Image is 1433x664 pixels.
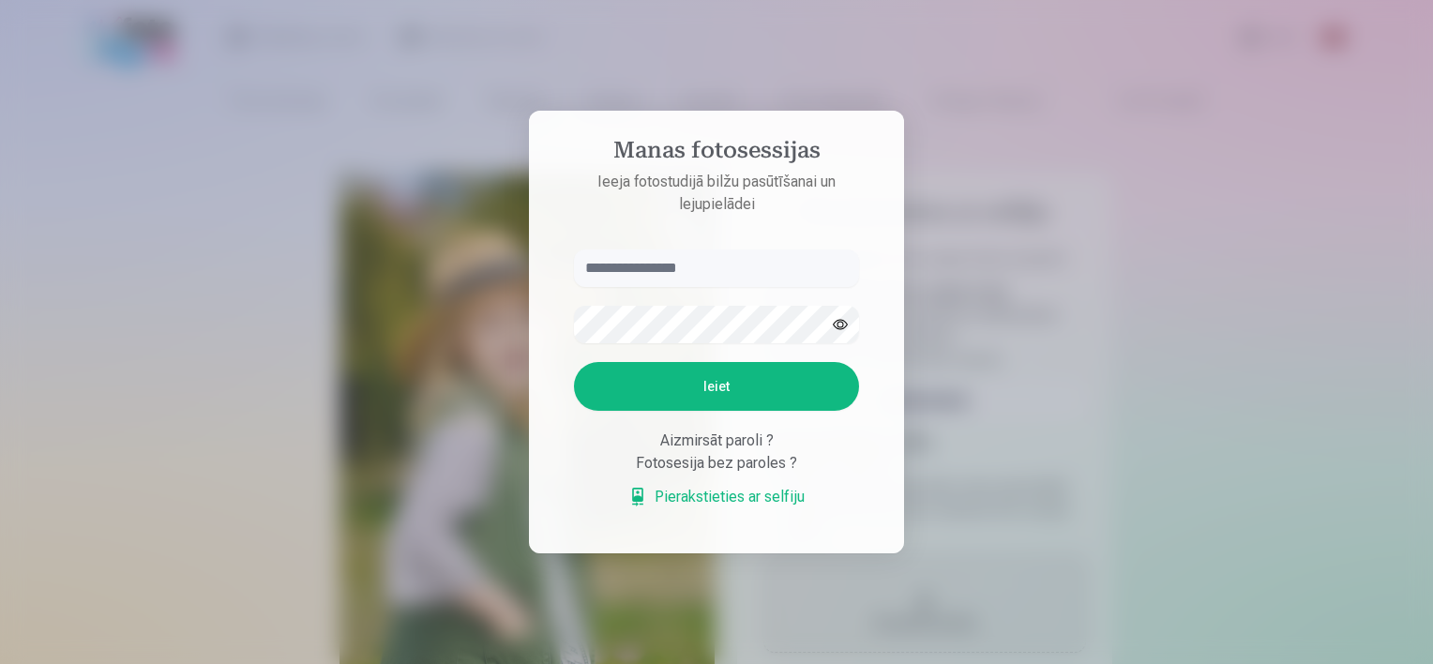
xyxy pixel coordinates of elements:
a: Pierakstieties ar selfiju [628,486,805,508]
button: Ieiet [574,362,859,411]
h4: Manas fotosessijas [555,137,878,171]
div: Fotosesija bez paroles ? [574,452,859,475]
div: Aizmirsāt paroli ? [574,430,859,452]
p: Ieeja fotostudijā bilžu pasūtīšanai un lejupielādei [555,171,878,216]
